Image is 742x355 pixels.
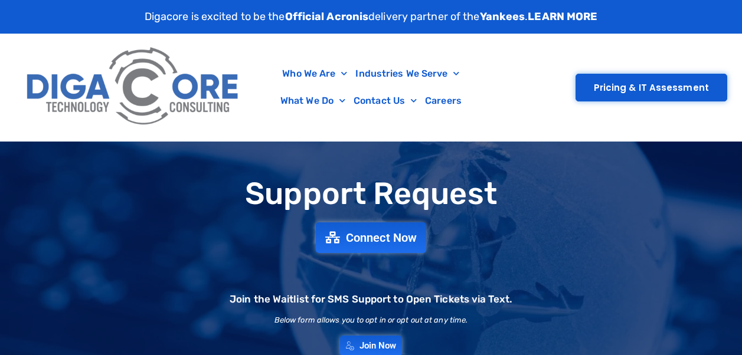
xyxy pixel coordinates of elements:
[594,83,709,92] span: Pricing & IT Assessment
[316,222,426,253] a: Connect Now
[359,341,397,350] span: Join Now
[145,9,598,25] p: Digacore is excited to be the delivery partner of the .
[349,87,421,114] a: Contact Us
[276,87,349,114] a: What We Do
[278,60,351,87] a: Who We Are
[576,74,727,101] a: Pricing & IT Assessment
[6,177,736,211] h1: Support Request
[346,232,417,244] span: Connect Now
[274,316,468,324] h2: Below form allows you to opt in or opt out at any time.
[252,60,489,114] nav: Menu
[480,10,525,23] strong: Yankees
[421,87,466,114] a: Careers
[285,10,369,23] strong: Official Acronis
[351,60,463,87] a: Industries We Serve
[21,40,246,135] img: Digacore Logo
[230,294,512,304] h2: Join the Waitlist for SMS Support to Open Tickets via Text.
[528,10,597,23] a: LEARN MORE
